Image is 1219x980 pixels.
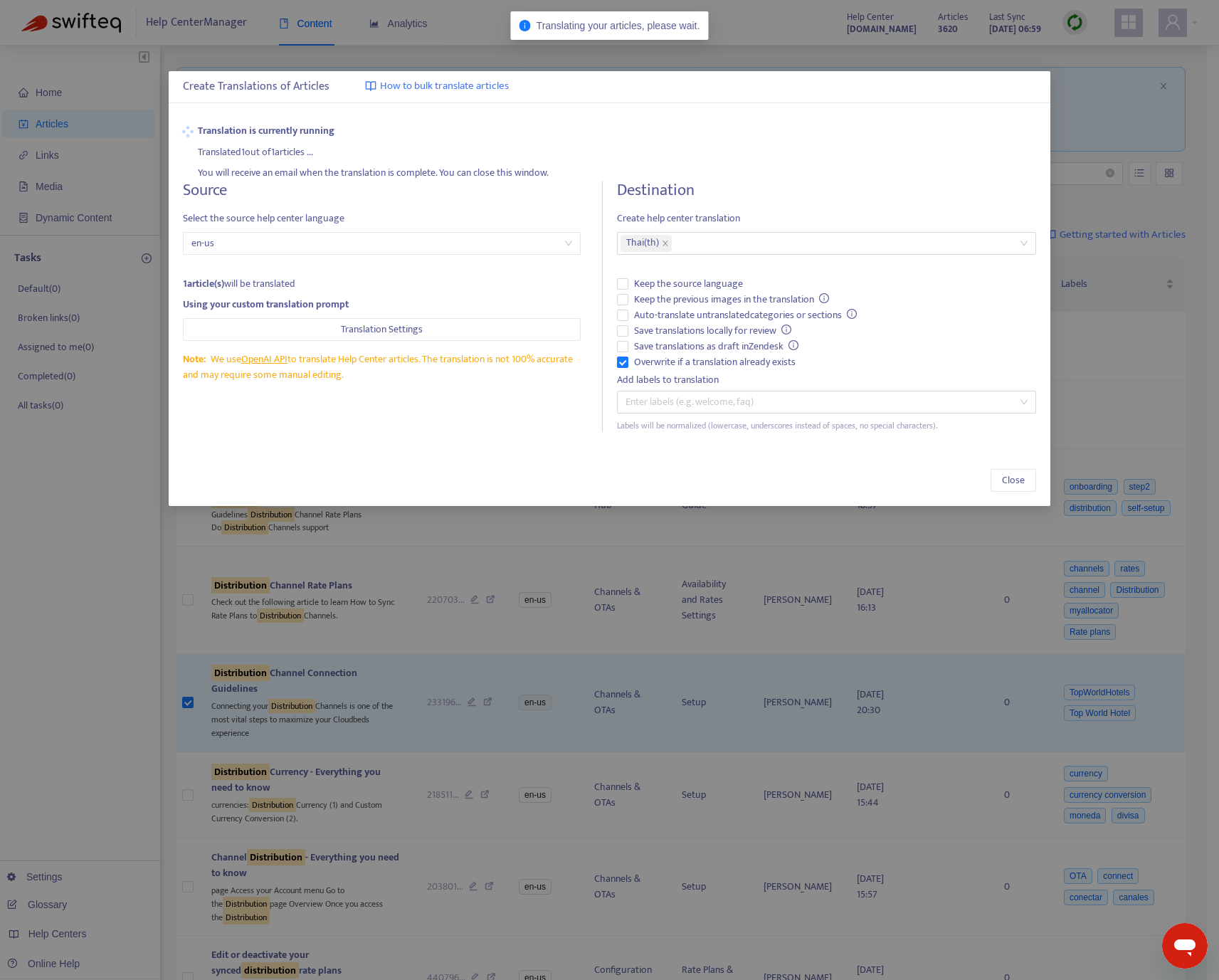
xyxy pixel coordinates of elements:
span: Overwrite if a translation already exists [628,354,801,370]
h4: Source [183,181,581,200]
span: Keep the source language [628,276,749,292]
img: image-link [365,80,376,92]
div: We use to translate Help Center articles. The translation is not 100% accurate and may require so... [183,352,581,383]
span: How to bulk translate articles [380,78,509,95]
span: info-circle [781,325,791,334]
span: Note: [183,351,206,367]
h4: Destination [617,181,1036,200]
div: Labels will be normalized (lowercase, underscores instead of spaces, no special characters). [617,419,1036,433]
span: Save translations as draft in Zendesk [628,339,805,354]
span: info-circle [519,20,531,31]
span: info-circle [819,293,829,303]
div: Translated 1 out of 1 articles ... [198,139,1036,160]
div: Using your custom translation prompt [183,297,581,312]
span: Thai ( th ) [626,235,659,252]
span: Auto-translate untranslated categories or sections [628,307,863,323]
span: info-circle [847,309,857,319]
a: OpenAI API [241,351,287,367]
span: Select the source help center language [183,211,581,226]
span: Translating your articles, please wait. [537,20,700,31]
button: Close [991,469,1036,492]
span: Translation Settings [341,322,423,337]
div: Create Translations of Articles [183,78,1036,95]
strong: 1 article(s) [183,275,224,292]
span: Close [1002,473,1025,488]
span: close [662,240,669,247]
span: Create help center translation [617,211,1036,226]
span: Save translations locally for review [628,323,798,339]
div: You will receive an email when the translation is complete. You can close this window. [198,160,1036,181]
strong: Translation is currently running [198,123,1036,139]
button: Translation Settings [183,318,581,341]
span: en-us [191,233,572,254]
iframe: Button to launch messaging window [1162,923,1208,969]
a: How to bulk translate articles [365,78,509,95]
div: will be translated [183,276,581,292]
span: info-circle [788,340,798,350]
span: Keep the previous images in the translation [628,292,835,307]
div: Add labels to translation [617,372,1036,388]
